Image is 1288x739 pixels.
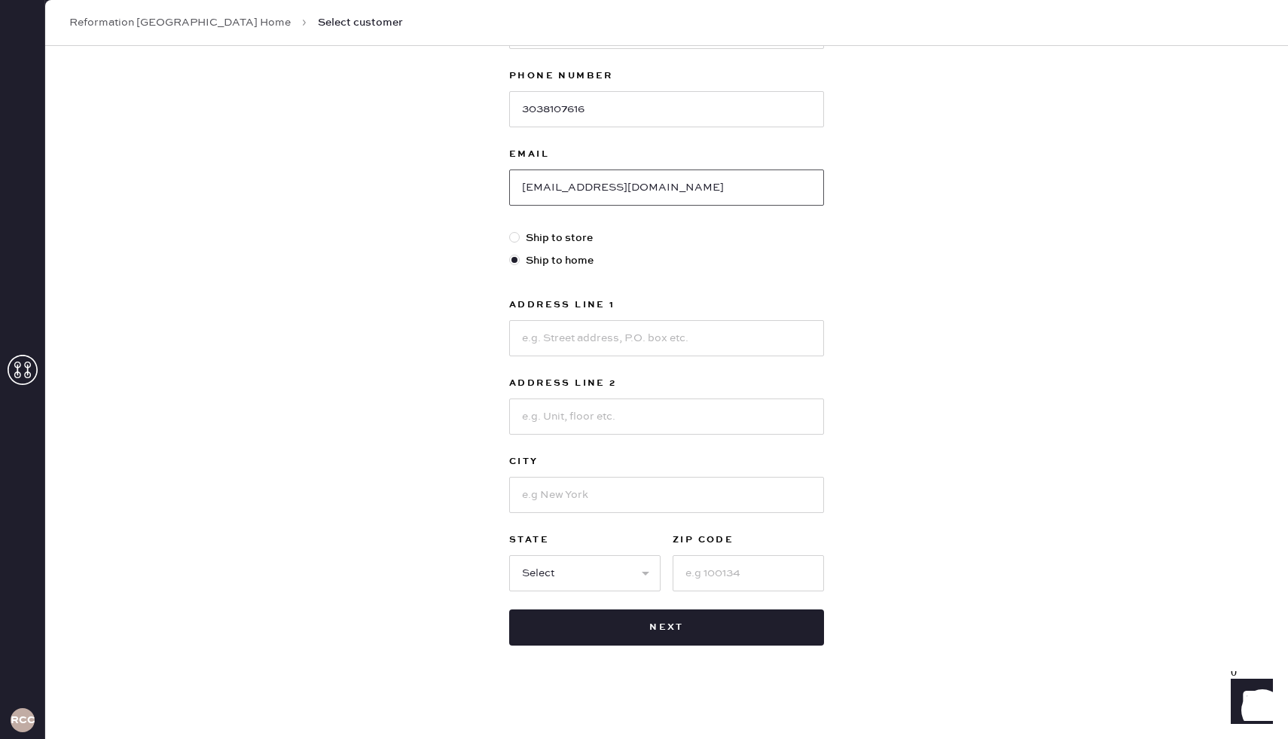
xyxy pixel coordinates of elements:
[509,169,824,206] input: e.g. john@doe.com
[509,91,824,127] input: e.g (XXX) XXXXXX
[673,531,824,549] label: ZIP Code
[509,145,824,163] label: Email
[509,252,824,269] label: Ship to home
[509,67,824,85] label: Phone Number
[69,15,291,30] a: Reformation [GEOGRAPHIC_DATA] Home
[509,230,824,246] label: Ship to store
[509,453,824,471] label: City
[11,715,35,725] h3: RCCA
[509,609,824,646] button: Next
[509,477,824,513] input: e.g New York
[1216,671,1281,736] iframe: Front Chat
[509,296,824,314] label: Address Line 1
[509,399,824,435] input: e.g. Unit, floor etc.
[673,555,824,591] input: e.g 100134
[509,320,824,356] input: e.g. Street address, P.O. box etc.
[318,15,403,30] span: Select customer
[509,531,661,549] label: State
[509,374,824,392] label: Address Line 2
